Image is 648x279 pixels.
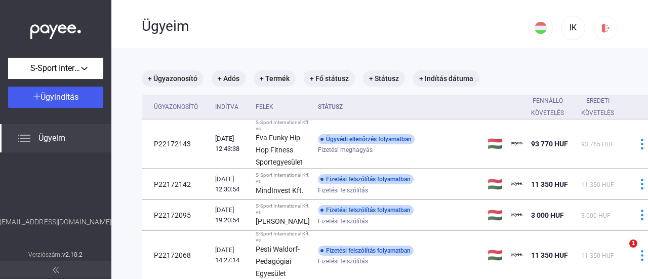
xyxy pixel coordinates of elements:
[33,93,40,100] img: plus-white.svg
[256,217,310,225] strong: [PERSON_NAME]
[38,132,65,144] span: Ügyeim
[40,92,78,102] span: Ügyindítás
[637,179,647,189] img: more-blue
[256,101,310,113] div: Felek
[256,101,273,113] div: Felek
[62,251,83,258] strong: v2.10.2
[531,251,568,259] span: 11 350 HUF
[256,186,304,194] strong: MindInvest Kft.
[511,138,523,150] img: payee-logo
[561,16,585,40] button: IK
[53,267,59,273] img: arrow-double-left-grey.svg
[215,205,248,225] div: [DATE] 19:20:54
[581,212,611,219] span: 3 000 HUF
[142,70,204,87] mat-chip: + Ügyazonosító
[256,172,310,184] div: S-Sport International Kft. vs
[318,246,414,256] div: Fizetési felszólítás folyamatban
[363,70,405,87] mat-chip: + Státusz
[256,231,310,243] div: S-Sport International Kft. vs
[637,139,647,149] img: more-blue
[318,184,368,196] span: Fizetési felszólítás
[581,95,623,119] div: Eredeti követelés
[318,215,368,227] span: Fizetési felszólítás
[531,211,564,219] span: 3 000 HUF
[609,240,633,264] iframe: Intercom live chat
[318,174,414,184] div: Fizetési felszólítás folyamatban
[511,178,523,190] img: payee-logo
[8,87,103,108] button: Ügyindítás
[581,181,614,188] span: 11 350 HUF
[531,180,568,188] span: 11 350 HUF
[483,119,507,169] td: 🇭🇺
[30,19,81,39] img: white-payee-white-dot.svg
[581,95,614,119] div: Eredeti követelés
[30,62,81,74] span: S-Sport International Kft.
[142,200,211,230] td: P22172095
[215,245,248,265] div: [DATE] 14:27:14
[254,70,296,87] mat-chip: + Termék
[564,22,582,34] div: IK
[256,119,310,132] div: S-Sport International Kft. vs
[215,174,248,194] div: [DATE] 12:30:54
[215,101,248,113] div: Indítva
[531,95,564,119] div: Fennálló követelés
[256,203,310,215] div: S-Sport International Kft. vs
[142,18,529,35] div: Ügyeim
[304,70,355,87] mat-chip: + Fő státusz
[142,119,211,169] td: P22172143
[256,245,300,277] strong: Pesti Waldorf-Pedagógiai Egyesület
[154,101,198,113] div: Ügyazonosító
[318,134,415,144] div: Ügyvédi ellenőrzés folyamatban
[413,70,479,87] mat-chip: + Indítás dátuma
[637,210,647,220] img: more-blue
[529,16,553,40] button: HU
[215,134,248,154] div: [DATE] 12:43:38
[318,144,373,156] span: Fizetési meghagyás
[629,240,637,248] span: 1
[318,255,368,267] span: Fizetési felszólítás
[256,134,303,166] strong: Éva Funky Hip-Hop Fitness Sportegyesület
[581,252,614,259] span: 11 350 HUF
[600,23,611,33] img: logout-red
[637,250,647,261] img: more-blue
[483,200,507,230] td: 🇭🇺
[215,101,238,113] div: Indítva
[212,70,246,87] mat-chip: + Adós
[314,95,483,119] th: Státusz
[483,169,507,200] td: 🇭🇺
[142,169,211,200] td: P22172142
[8,58,103,79] button: S-Sport International Kft.
[581,141,614,148] span: 93 765 HUF
[535,22,547,34] img: HU
[593,16,618,40] button: logout-red
[154,101,207,113] div: Ügyazonosító
[318,205,414,215] div: Fizetési felszólítás folyamatban
[531,140,568,148] span: 93 770 HUF
[511,249,523,261] img: payee-logo
[511,209,523,221] img: payee-logo
[531,95,573,119] div: Fennálló követelés
[18,132,30,144] img: list.svg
